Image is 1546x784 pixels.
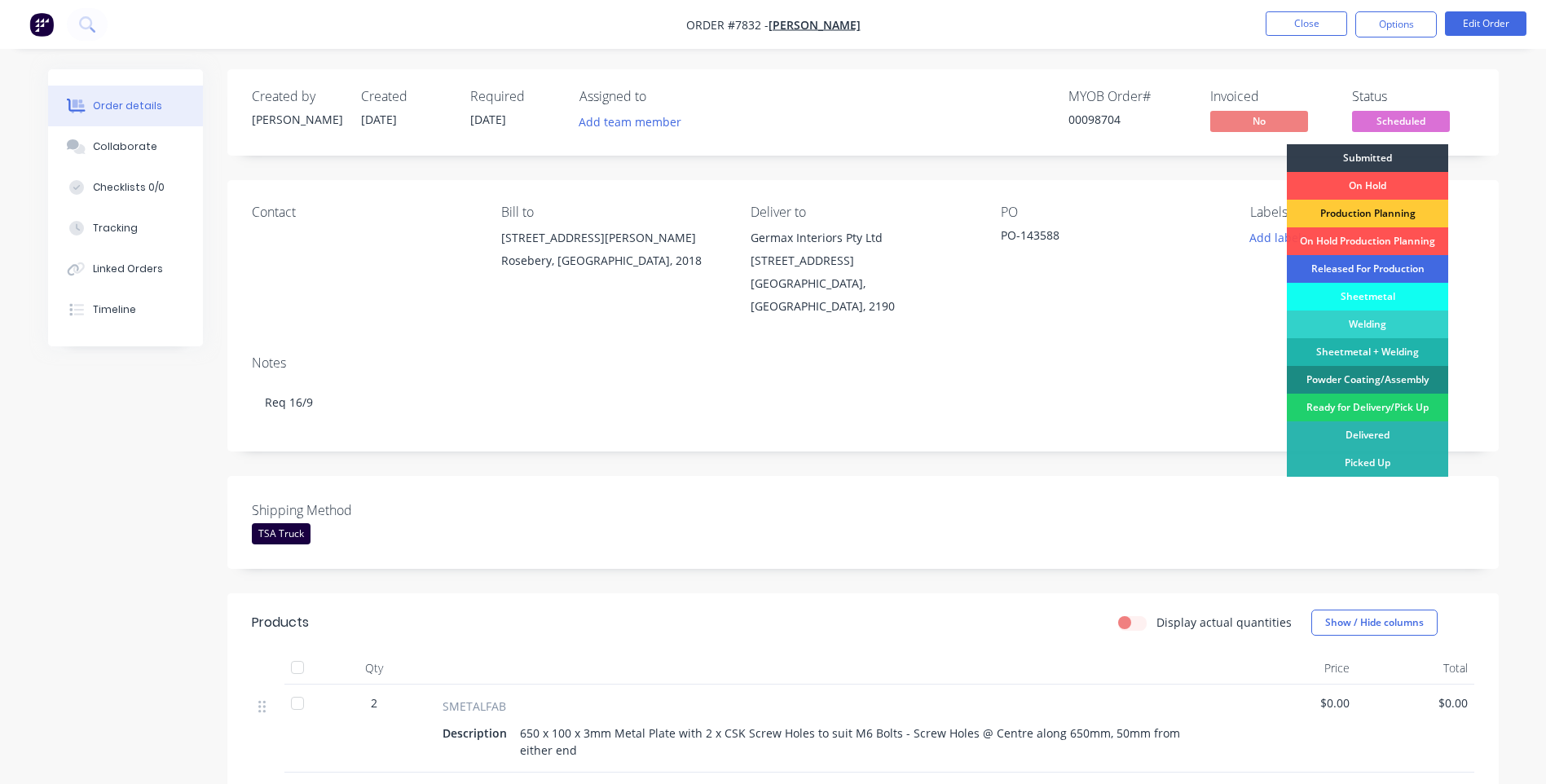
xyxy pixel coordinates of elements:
div: [PERSON_NAME] [252,111,341,128]
div: Welding [1287,311,1448,338]
div: Bill to [501,205,725,220]
div: Collaborate [93,139,157,154]
div: Labels [1250,205,1473,220]
div: Checklists 0/0 [93,180,165,195]
span: No [1210,111,1308,131]
div: Powder Coating/Assembly [1287,366,1448,394]
div: MYOB Order # [1068,89,1191,104]
button: Add labels [1241,227,1316,249]
div: Rosebery, [GEOGRAPHIC_DATA], 2018 [501,249,725,272]
div: Status [1352,89,1474,104]
span: [DATE] [470,112,506,127]
img: Factory [29,12,54,37]
div: Production Planning [1287,200,1448,227]
span: $0.00 [1244,694,1350,711]
button: Close [1266,11,1347,36]
div: Submitted [1287,144,1448,172]
label: Display actual quantities [1156,614,1292,631]
div: Required [470,89,560,104]
div: Sheetmetal [1287,283,1448,311]
div: Created by [252,89,341,104]
div: On Hold Production Planning [1287,227,1448,255]
button: Options [1355,11,1437,37]
label: Shipping Method [252,500,456,520]
button: Linked Orders [48,249,203,289]
div: [STREET_ADDRESS][PERSON_NAME]Rosebery, [GEOGRAPHIC_DATA], 2018 [501,227,725,279]
button: Add team member [570,111,689,133]
button: Tracking [48,208,203,249]
div: Total [1356,652,1474,685]
button: Edit Order [1445,11,1526,36]
div: Germax Interiors Pty Ltd [STREET_ADDRESS][GEOGRAPHIC_DATA], [GEOGRAPHIC_DATA], 2190 [751,227,974,318]
span: [DATE] [361,112,397,127]
div: Products [252,613,309,632]
div: Assigned to [579,89,742,104]
div: Germax Interiors Pty Ltd [STREET_ADDRESS] [751,227,974,272]
span: $0.00 [1363,694,1468,711]
div: Delivered [1287,421,1448,449]
div: Linked Orders [93,262,163,276]
div: Price [1238,652,1356,685]
div: 650 x 100 x 3mm Metal Plate with 2 x CSK Screw Holes to suit M6 Bolts - Screw Holes @ Centre alon... [513,721,1218,762]
div: Tracking [93,221,138,236]
div: Ready for Delivery/Pick Up [1287,394,1448,421]
button: Add team member [579,111,690,133]
div: [GEOGRAPHIC_DATA], [GEOGRAPHIC_DATA], 2190 [751,272,974,318]
div: Order details [93,99,162,113]
div: Sheetmetal + Welding [1287,338,1448,366]
div: PO-143588 [1001,227,1205,249]
button: Collaborate [48,126,203,167]
div: Description [443,721,513,745]
div: Notes [252,355,1474,371]
button: Show / Hide columns [1311,610,1438,636]
button: Order details [48,86,203,126]
a: [PERSON_NAME] [769,17,861,33]
div: Picked Up [1287,449,1448,477]
button: Scheduled [1352,111,1450,135]
div: TSA Truck [252,523,311,544]
button: Checklists 0/0 [48,167,203,208]
span: Scheduled [1352,111,1450,131]
span: Order #7832 - [686,17,769,33]
div: Contact [252,205,475,220]
span: SMETALFAB [443,698,506,715]
button: Timeline [48,289,203,330]
div: Req 16/9 [252,377,1474,427]
div: Invoiced [1210,89,1332,104]
div: Created [361,89,451,104]
div: PO [1001,205,1224,220]
div: Timeline [93,302,136,317]
div: Deliver to [751,205,974,220]
div: Qty [325,652,423,685]
span: 2 [371,694,377,711]
div: Released For Production [1287,255,1448,283]
div: [STREET_ADDRESS][PERSON_NAME] [501,227,725,249]
div: On Hold [1287,172,1448,200]
div: 00098704 [1068,111,1191,128]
